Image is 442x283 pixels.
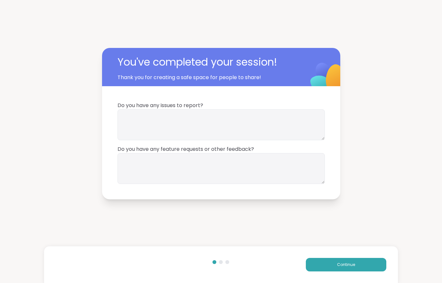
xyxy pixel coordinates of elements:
[118,74,295,81] span: Thank you for creating a safe space for people to share!
[295,46,359,110] img: ShareWell Logomark
[337,262,355,268] span: Continue
[118,54,304,70] span: You've completed your session!
[306,258,386,271] button: Continue
[118,145,325,153] span: Do you have any feature requests or other feedback?
[118,102,325,109] span: Do you have any issues to report?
